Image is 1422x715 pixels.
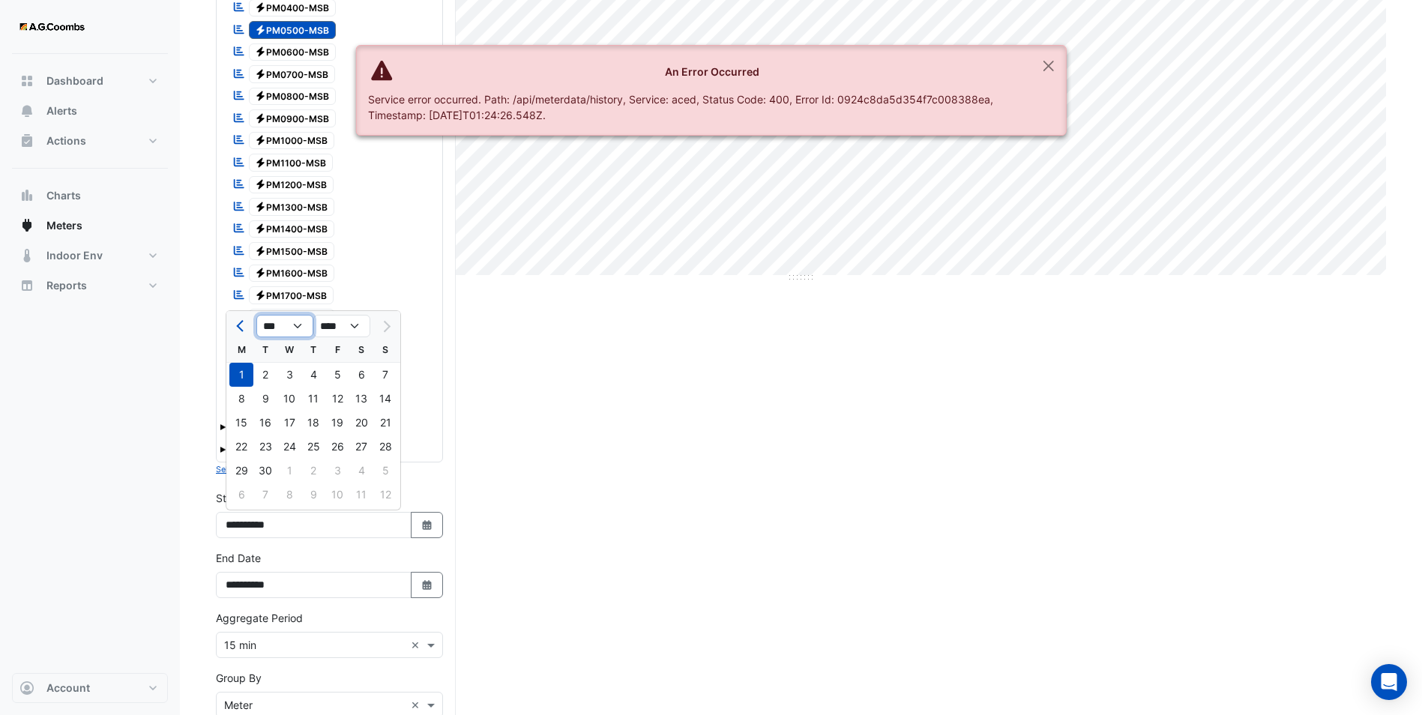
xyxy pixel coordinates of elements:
fa-icon: Reportable [232,155,246,168]
fa-icon: Select Date [421,519,434,531]
div: Tuesday, September 23, 2025 [253,435,277,459]
div: 23 [253,435,277,459]
fa-icon: Electricity [255,201,266,212]
app-icon: Indoor Env [19,248,34,263]
fa-icon: Electricity [255,223,266,235]
div: S [373,338,397,362]
fa-icon: Electricity [255,91,266,102]
div: 8 [229,387,253,411]
div: Saturday, September 27, 2025 [349,435,373,459]
label: End Date [216,550,261,566]
fa-icon: Electricity [255,112,266,124]
div: F [325,338,349,362]
button: Previous month [232,314,250,338]
button: Charts [12,181,168,211]
span: PM0700-MSB [249,65,336,83]
div: T [253,338,277,362]
strong: An Error Occurred [665,65,759,78]
fa-icon: Electricity [255,46,266,58]
img: Company Logo [18,12,85,42]
span: Alerts [46,103,77,118]
div: 14 [373,387,397,411]
fa-icon: Electricity [255,24,266,35]
fa-icon: Reportable [232,199,246,212]
span: PM1400-MSB [249,220,335,238]
div: Saturday, September 20, 2025 [349,411,373,435]
div: T [301,338,325,362]
fa-icon: Reportable [232,178,246,190]
fa-icon: Electricity [255,289,266,301]
button: Actions [12,126,168,156]
div: Monday, September 22, 2025 [229,435,253,459]
button: Dashboard [12,66,168,96]
app-icon: Meters [19,218,34,233]
div: S [349,338,373,362]
div: Thursday, September 25, 2025 [301,435,325,459]
div: Service error occurred. Path: /api/meterdata/history, Service: aced, Status Code: 400, Error Id: ... [368,91,1030,123]
fa-icon: Electricity [255,245,266,256]
div: 11 [301,387,325,411]
span: Meters [46,218,82,233]
span: Reports [46,278,87,293]
button: Indoor Env [12,241,168,271]
div: 6 [349,363,373,387]
div: 25 [301,435,325,459]
span: PM1300-MSB [249,198,335,216]
div: Wednesday, September 17, 2025 [277,411,301,435]
div: Friday, September 12, 2025 [325,387,349,411]
div: Wednesday, September 3, 2025 [277,363,301,387]
fa-icon: Reportable [232,89,246,102]
button: Alerts [12,96,168,126]
fa-icon: Reportable [232,133,246,146]
button: Close [1031,46,1066,86]
div: 2 [253,363,277,387]
span: PM1500-MSB [249,242,335,260]
app-icon: Dashboard [19,73,34,88]
app-icon: Alerts [19,103,34,118]
label: Group By [216,670,262,686]
div: 20 [349,411,373,435]
fa-icon: Reportable [232,244,246,256]
div: Saturday, September 13, 2025 [349,387,373,411]
div: Tuesday, September 30, 2025 [253,459,277,483]
div: 5 [325,363,349,387]
fa-icon: Electricity [255,179,266,190]
span: PM1600-MSB [249,265,335,283]
div: 17 [277,411,301,435]
div: 27 [349,435,373,459]
div: Tuesday, September 9, 2025 [253,387,277,411]
div: 12 [325,387,349,411]
span: Account [46,681,90,696]
app-icon: Charts [19,188,34,203]
fa-icon: Select Date [421,579,434,591]
div: Friday, September 5, 2025 [325,363,349,387]
span: Charts [46,188,81,203]
div: M [229,338,253,362]
div: Monday, September 8, 2025 [229,387,253,411]
div: 30 [253,459,277,483]
label: Aggregate Period [216,610,303,626]
app-icon: Actions [19,133,34,148]
span: PM0600-MSB [249,43,337,61]
div: 18 [301,411,325,435]
small: Select Reportable [216,465,284,474]
fa-icon: Electricity [255,135,266,146]
div: 28 [373,435,397,459]
div: Saturday, September 6, 2025 [349,363,373,387]
span: PM0800-MSB [249,88,337,106]
div: 1 [229,363,253,387]
div: Friday, September 19, 2025 [325,411,349,435]
div: Thursday, September 11, 2025 [301,387,325,411]
span: PM1000-MSB [249,132,335,150]
button: Reports [12,271,168,301]
div: Open Intercom Messenger [1371,664,1407,700]
div: Tuesday, September 16, 2025 [253,411,277,435]
div: 7 [373,363,397,387]
span: PM1700-MSB [249,286,334,304]
span: PM1100-MSB [249,154,334,172]
div: Thursday, September 18, 2025 [301,411,325,435]
div: Thursday, September 4, 2025 [301,363,325,387]
select: Select year [313,315,370,337]
span: PM1800-MSB [249,309,335,327]
fa-icon: Electricity [255,268,266,279]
